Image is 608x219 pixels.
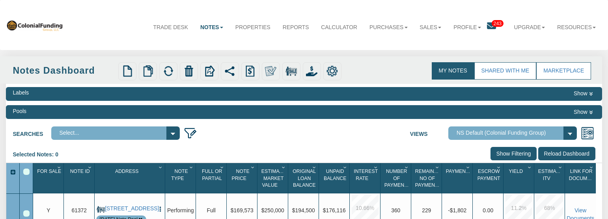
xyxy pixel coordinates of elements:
[163,65,174,77] img: refresh.png
[581,126,594,140] img: views.png
[413,166,442,190] div: Sort None
[244,65,256,77] img: history.png
[71,207,87,213] span: 61372
[382,166,411,190] div: Number Of Payments Sort None
[105,205,155,212] a: 1501 E 27th St, Bryan, TX, 77803
[171,169,188,181] span: Note Type
[249,163,257,171] div: Column Menu
[321,166,349,190] div: Sort None
[315,17,364,37] a: Calculator
[231,169,249,181] span: Note Price
[446,169,480,174] span: Payment(P&I)
[492,20,504,27] span: 243
[351,166,380,190] div: Interest Rate Sort None
[422,207,431,213] span: 229
[198,166,226,190] div: Sort None
[65,166,94,190] div: Sort None
[259,166,288,190] div: Sort None
[142,65,154,77] img: copy.png
[444,166,472,190] div: Sort None
[290,166,319,190] div: Original Loan Balance Sort None
[37,169,61,174] span: For Sale
[382,166,411,190] div: Sort None
[474,166,503,190] div: Escrow Payment Sort None
[35,166,63,190] div: For Sale Sort None
[224,65,235,77] img: share.svg
[536,166,565,190] div: Estimated Itv Sort None
[324,169,347,181] span: Unpaid Balance
[157,163,164,171] div: Column Menu
[70,169,90,174] span: Note Id
[184,126,197,140] img: edit_filter_icon.png
[571,89,595,98] button: Show
[448,207,466,213] span: -$1,802
[167,166,196,190] div: Sort None
[415,169,443,188] span: Remaining No Of Payments
[265,65,276,77] img: make_own.png
[567,166,596,190] div: Sort None
[147,17,194,37] a: Trade Desk
[204,65,215,77] img: export.svg
[538,169,566,181] span: Estimated Itv
[487,17,508,38] a: 243
[188,163,195,171] div: Column Menu
[505,166,534,190] div: Yield Sort None
[384,169,410,188] span: Number Of Payments
[293,169,316,188] span: Original Loan Balance
[228,166,257,190] div: Sort None
[6,19,63,31] img: 569736
[13,89,29,97] div: Labels
[56,163,63,171] div: Column Menu
[444,166,472,190] div: Payment(P&I) Sort None
[122,65,133,77] img: new.png
[536,166,565,190] div: Sort None
[538,147,595,160] input: Reload Dashboard
[276,17,315,37] a: Reports
[483,207,493,213] span: 0.00
[509,169,523,174] span: Yield
[434,163,441,171] div: Column Menu
[567,166,596,190] div: Link For Documents Sort None
[326,65,338,77] img: settings.png
[47,207,50,213] span: Y
[306,65,317,77] img: purchase_offer.png
[323,207,346,213] span: $176,116
[207,207,216,213] span: Full
[495,163,503,171] div: Column Menu
[229,17,276,37] a: Properties
[391,207,400,213] span: 360
[280,163,287,171] div: Column Menu
[115,169,139,174] span: Address
[218,163,226,171] div: Column Menu
[96,166,165,190] div: Sort None
[202,169,222,181] span: Full Or Partial
[372,163,380,171] div: Column Menu
[13,147,64,163] div: Selected Notes: 0
[157,205,164,213] button: Press to open the note menu
[35,166,63,190] div: Sort None
[321,166,349,190] div: Unpaid Balance Sort None
[508,17,551,37] a: Upgrade
[351,166,380,190] div: Sort None
[285,65,297,77] img: for_sale.png
[86,163,94,171] div: Column Menu
[23,169,30,175] div: Select All
[474,166,503,190] div: Sort None
[167,166,196,190] div: Note Type Sort None
[354,169,378,181] span: Interest Rate
[414,17,448,37] a: Sales
[13,126,51,138] label: Searches
[231,207,254,213] span: $169,573
[505,166,534,190] div: Sort None
[571,108,595,117] button: Show
[464,163,472,171] div: Column Menu
[292,207,315,213] span: $194,500
[551,17,602,37] a: Resources
[477,169,500,181] span: Escrow Payment
[526,163,533,171] div: Column Menu
[261,169,289,188] span: Estimated Market Value
[96,166,165,190] div: Address Sort None
[341,163,349,171] div: Column Menu
[410,126,448,138] label: Views
[97,205,105,213] img: for_sale.png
